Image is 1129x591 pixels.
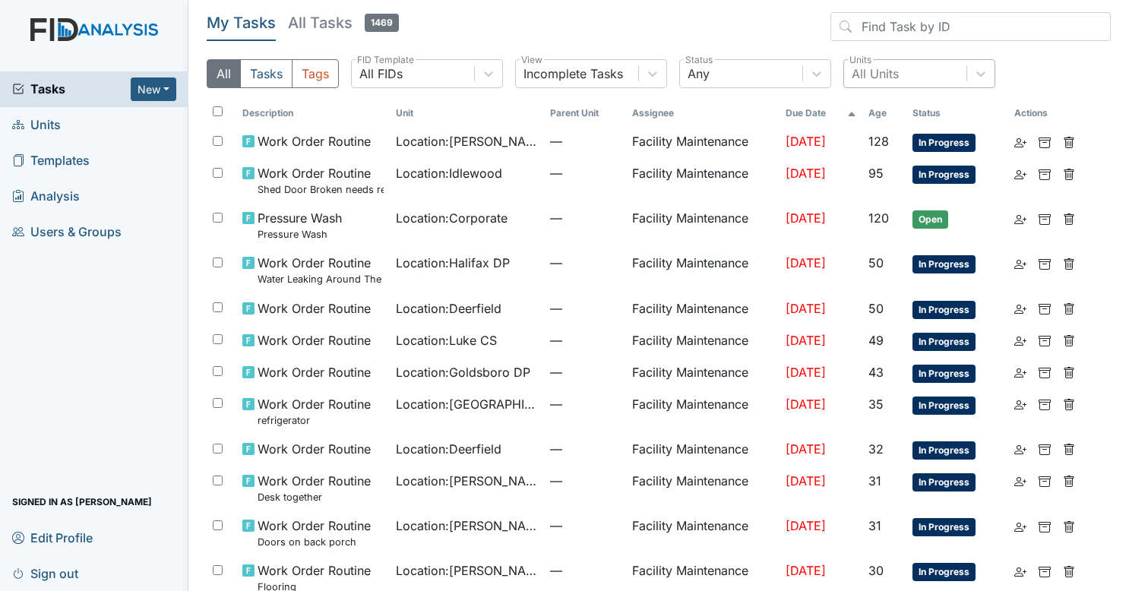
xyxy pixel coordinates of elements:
input: Find Task by ID [830,12,1111,41]
input: Toggle All Rows Selected [213,106,223,116]
span: In Progress [912,166,976,184]
span: [DATE] [786,441,826,457]
th: Toggle SortBy [390,100,543,126]
span: 31 [868,473,881,488]
span: [DATE] [786,473,826,488]
span: 43 [868,365,884,380]
h5: My Tasks [207,12,276,33]
a: Delete [1063,331,1075,349]
span: 31 [868,518,881,533]
span: Location : Luke CS [396,331,497,349]
td: Facility Maintenance [626,434,780,466]
span: [DATE] [786,563,826,578]
span: — [550,254,620,272]
span: Work Order Routine [258,299,371,318]
a: Delete [1063,254,1075,272]
span: Work Order Routine [258,331,371,349]
small: refrigerator [258,413,371,428]
small: Desk together [258,490,371,504]
span: In Progress [912,134,976,152]
small: Water Leaking Around The Base of the Toilet [258,272,384,286]
a: Archive [1039,209,1051,227]
span: 30 [868,563,884,578]
th: Toggle SortBy [236,100,390,126]
span: In Progress [912,397,976,415]
span: — [550,299,620,318]
span: Work Order Routine Desk together [258,472,371,504]
td: Facility Maintenance [626,126,780,158]
a: Archive [1039,164,1051,182]
span: Location : Deerfield [396,440,501,458]
button: Tags [292,59,339,88]
span: — [550,363,620,381]
a: Archive [1039,517,1051,535]
span: Edit Profile [12,526,93,549]
span: Work Order Routine [258,440,371,458]
div: Type filter [207,59,339,88]
span: In Progress [912,473,976,491]
span: Signed in as [PERSON_NAME] [12,490,152,514]
span: — [550,517,620,535]
span: [DATE] [786,518,826,533]
a: Archive [1039,363,1051,381]
span: 50 [868,301,884,316]
td: Facility Maintenance [626,203,780,248]
span: 128 [868,134,889,149]
a: Delete [1063,440,1075,458]
span: Location : Goldsboro DP [396,363,530,381]
span: Location : Idlewood [396,164,502,182]
span: 120 [868,210,889,226]
span: Location : Corporate [396,209,508,227]
td: Facility Maintenance [626,248,780,292]
span: Work Order Routine refrigerator [258,395,371,428]
td: Facility Maintenance [626,325,780,357]
span: Sign out [12,561,78,585]
span: [DATE] [786,301,826,316]
a: Archive [1039,472,1051,490]
span: [DATE] [786,365,826,380]
span: Pressure Wash Pressure Wash [258,209,342,242]
span: — [550,132,620,150]
span: Location : [PERSON_NAME]. [396,561,537,580]
span: 49 [868,333,884,348]
a: Delete [1063,209,1075,227]
span: In Progress [912,255,976,273]
span: Work Order Routine [258,132,371,150]
a: Delete [1063,517,1075,535]
td: Facility Maintenance [626,389,780,434]
span: Templates [12,149,90,172]
div: Incomplete Tasks [523,65,623,83]
span: In Progress [912,563,976,581]
span: — [550,164,620,182]
span: 95 [868,166,884,181]
span: In Progress [912,365,976,383]
span: [DATE] [786,333,826,348]
a: Delete [1063,132,1075,150]
span: Location : Halifax DP [396,254,510,272]
div: All Units [852,65,899,83]
a: Archive [1039,254,1051,272]
span: 35 [868,397,884,412]
span: In Progress [912,518,976,536]
a: Archive [1039,331,1051,349]
span: Location : Deerfield [396,299,501,318]
h5: All Tasks [288,12,399,33]
span: — [550,472,620,490]
a: Delete [1063,472,1075,490]
span: Location : [PERSON_NAME] [396,132,537,150]
th: Toggle SortBy [906,100,1008,126]
span: In Progress [912,441,976,460]
th: Actions [1008,100,1084,126]
a: Delete [1063,164,1075,182]
td: Facility Maintenance [626,158,780,203]
a: Archive [1039,440,1051,458]
span: Location : [PERSON_NAME]. [396,517,537,535]
span: [DATE] [786,210,826,226]
span: — [550,440,620,458]
span: Work Order Routine Doors on back porch [258,517,371,549]
span: In Progress [912,301,976,319]
td: Facility Maintenance [626,510,780,555]
td: Facility Maintenance [626,293,780,325]
a: Archive [1039,299,1051,318]
span: [DATE] [786,255,826,270]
